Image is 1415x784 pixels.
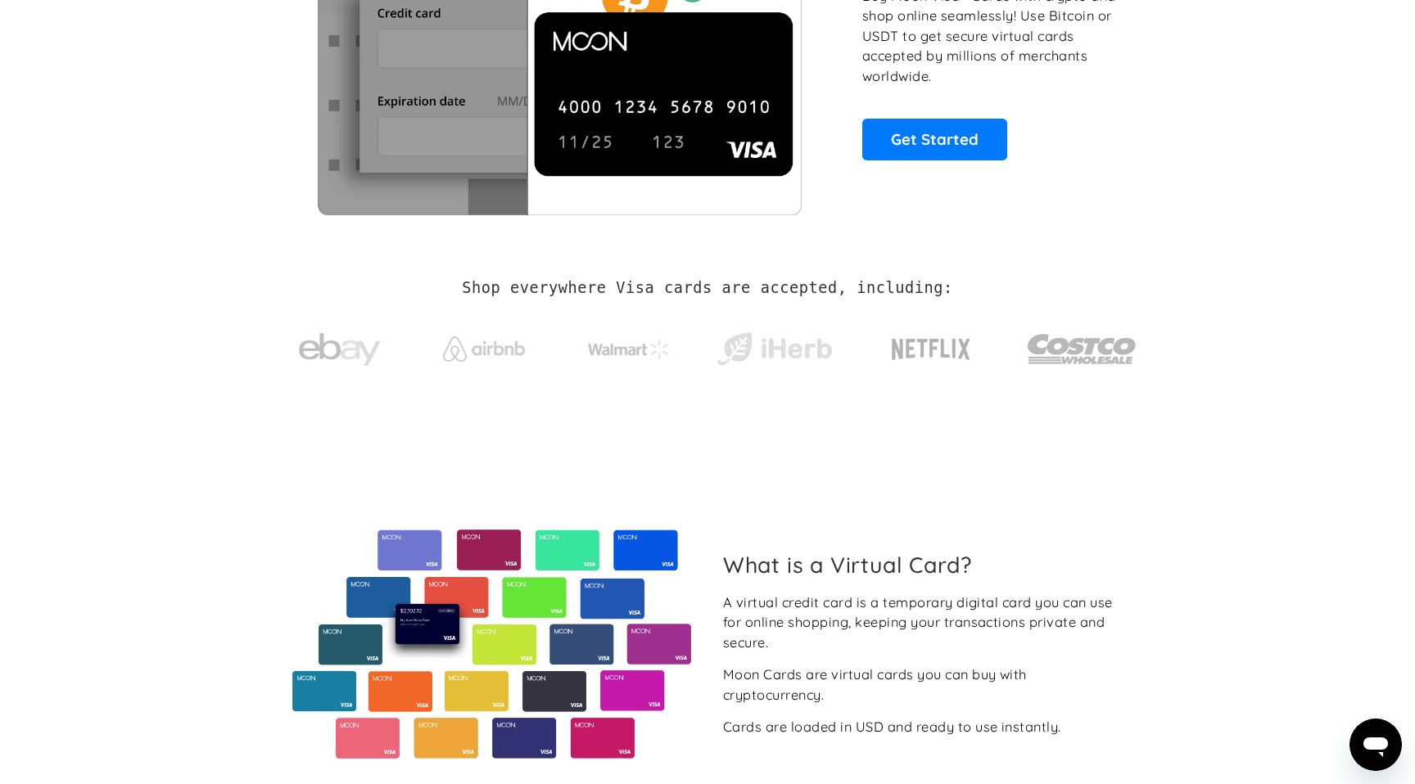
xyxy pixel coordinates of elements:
[862,119,1007,160] a: Get Started
[1349,719,1402,771] iframe: 启动消息传送窗口的按钮
[278,308,400,384] a: ebay
[713,312,835,379] a: iHerb
[588,340,670,359] img: Walmart
[713,328,835,371] img: iHerb
[290,529,694,759] img: Virtual cards from Moon
[462,279,952,297] h2: Shop everywhere Visa cards are accepted, including:
[1027,302,1137,388] a: Costco
[890,329,972,370] img: Netflix
[723,552,1123,578] h2: What is a Virtual Card?
[423,320,545,370] a: Airbnb
[723,593,1123,653] div: A virtual credit card is a temporary digital card you can use for online shopping, keeping your t...
[568,323,690,367] a: Walmart
[1027,318,1137,380] img: Costco
[443,336,525,362] img: Airbnb
[723,665,1123,705] div: Moon Cards are virtual cards you can buy with cryptocurrency.
[299,324,381,376] img: ebay
[858,313,1005,378] a: Netflix
[723,717,1061,737] div: Cards are loaded in USD and ready to use instantly.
